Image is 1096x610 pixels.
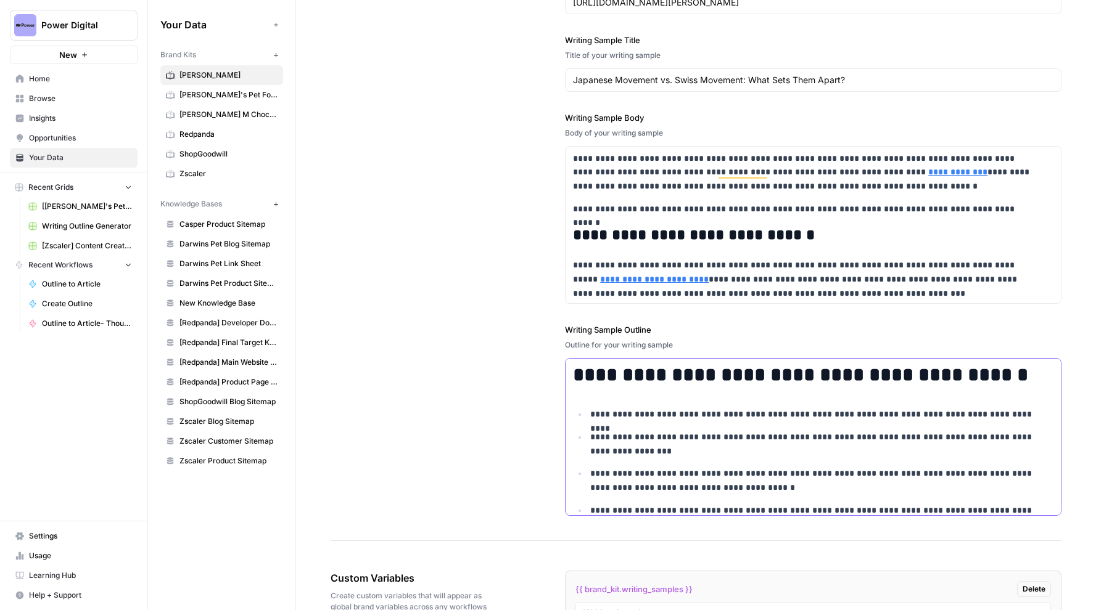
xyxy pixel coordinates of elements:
[10,89,138,108] a: Browse
[23,236,138,256] a: [Zscaler] Content Creation
[10,526,138,546] a: Settings
[179,357,278,368] span: [Redpanda] Main Website Blog Sitemap
[179,109,278,120] span: [PERSON_NAME] M Chocolates
[160,412,283,431] a: Zscaler Blog Sitemap
[565,34,1061,46] label: Writing Sample Title
[42,279,132,290] span: Outline to Article
[160,234,283,254] a: Darwins Pet Blog Sitemap
[565,340,1061,351] div: Outline for your writing sample
[179,396,278,407] span: ShopGoodwill Blog Sitemap
[179,436,278,447] span: Zscaler Customer Sitemap
[573,74,1049,86] input: Game Day Gear Guide
[160,85,283,105] a: [PERSON_NAME]'s Pet Food
[160,198,222,209] span: Knowledge Bases
[29,152,132,163] span: Your Data
[10,566,138,585] a: Learning Hub
[179,238,278,250] span: Darwins Pet Blog Sitemap
[42,318,132,329] span: Outline to Article- Thought Leadership
[160,124,283,144] a: Redpanda
[179,278,278,289] span: Darwins Pet Product Sitemap
[160,17,268,32] span: Your Data
[565,323,1061,336] label: Writing Sample Outline
[160,49,196,60] span: Brand Kits
[1023,584,1045,595] span: Delete
[565,50,1061,61] div: Title of your writing sample
[10,46,138,64] button: New
[179,219,278,230] span: Casper Product Sitemap
[179,89,278,100] span: [PERSON_NAME]'s Pet Food
[331,571,496,585] span: Custom Variables
[160,274,283,293] a: Darwins Pet Product Sitemap
[575,583,693,595] span: {{ brand_kit.writing_samples }}
[29,570,132,581] span: Learning Hub
[179,298,278,309] span: New Knowledge Base
[179,258,278,269] span: Darwins Pet Link Sheet
[10,148,138,168] a: Your Data
[160,214,283,234] a: Casper Product Sitemap
[179,317,278,328] span: [Redpanda] Developer Docs Blog Sitemap
[10,546,138,566] a: Usage
[10,108,138,128] a: Insights
[29,590,132,601] span: Help + Support
[179,337,278,348] span: [Redpanda] Final Target Keywords
[10,585,138,605] button: Help + Support
[41,19,116,31] span: Power Digital
[23,197,138,216] a: [[PERSON_NAME]'s Pet] Content Creation
[160,333,283,352] a: [Redpanda] Final Target Keywords
[28,182,73,193] span: Recent Grids
[29,550,132,561] span: Usage
[160,451,283,471] a: Zscaler Product Sitemap
[59,49,77,61] span: New
[179,455,278,466] span: Zscaler Product Sitemap
[23,274,138,294] a: Outline to Article
[160,431,283,451] a: Zscaler Customer Sitemap
[179,148,278,160] span: ShopGoodwill
[42,221,132,232] span: Writing Outline Generator
[10,69,138,89] a: Home
[179,416,278,427] span: Zscaler Blog Sitemap
[10,128,138,148] a: Opportunities
[565,112,1061,124] label: Writing Sample Body
[160,65,283,85] a: [PERSON_NAME]
[160,392,283,412] a: ShopGoodwill Blog Sitemap
[160,164,283,184] a: Zscaler
[28,259,93,270] span: Recent Workflows
[179,129,278,140] span: Redpanda
[29,93,132,104] span: Browse
[14,14,36,36] img: Power Digital Logo
[1017,581,1051,597] button: Delete
[160,372,283,392] a: [Redpanda] Product Page Sitemap
[565,128,1061,139] div: Body of your writing sample
[29,531,132,542] span: Settings
[179,168,278,179] span: Zscaler
[42,298,132,309] span: Create Outline
[179,376,278,388] span: [Redpanda] Product Page Sitemap
[10,256,138,274] button: Recent Workflows
[10,178,138,197] button: Recent Grids
[23,216,138,236] a: Writing Outline Generator
[160,254,283,274] a: Darwins Pet Link Sheet
[160,352,283,372] a: [Redpanda] Main Website Blog Sitemap
[160,293,283,313] a: New Knowledge Base
[160,313,283,333] a: [Redpanda] Developer Docs Blog Sitemap
[160,105,283,124] a: [PERSON_NAME] M Chocolates
[29,73,132,84] span: Home
[179,70,278,81] span: [PERSON_NAME]
[42,201,132,212] span: [[PERSON_NAME]'s Pet] Content Creation
[23,314,138,333] a: Outline to Article- Thought Leadership
[29,113,132,124] span: Insights
[10,10,138,41] button: Workspace: Power Digital
[23,294,138,314] a: Create Outline
[160,144,283,164] a: ShopGoodwill
[29,132,132,144] span: Opportunities
[42,240,132,251] span: [Zscaler] Content Creation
